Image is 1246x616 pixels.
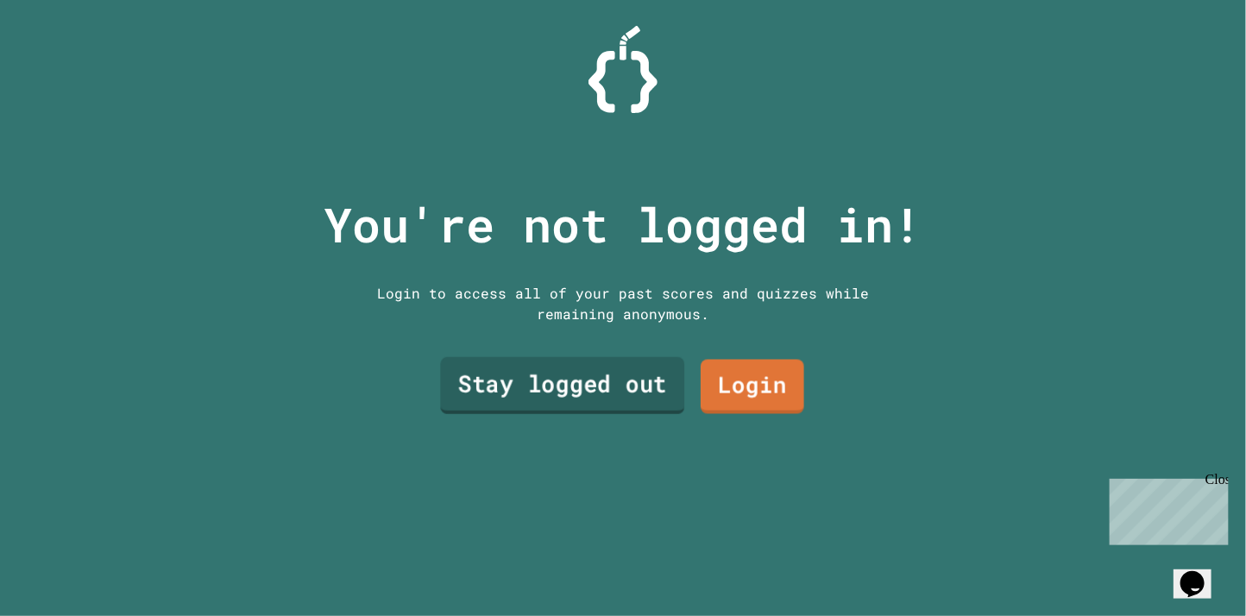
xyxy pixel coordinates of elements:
[364,283,882,324] div: Login to access all of your past scores and quizzes while remaining anonymous.
[588,26,658,113] img: Logo.svg
[324,189,922,261] p: You're not logged in!
[701,359,804,413] a: Login
[1174,547,1229,599] iframe: chat widget
[441,357,685,414] a: Stay logged out
[1103,472,1229,545] iframe: chat widget
[7,7,119,110] div: Chat with us now!Close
